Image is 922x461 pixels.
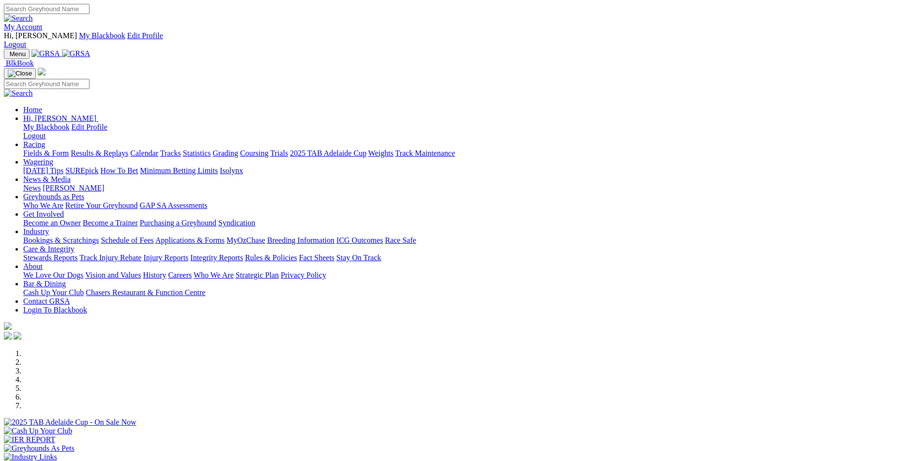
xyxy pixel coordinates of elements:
span: Hi, [PERSON_NAME] [23,114,96,122]
input: Search [4,4,90,14]
img: Search [4,89,33,98]
a: Racing [23,140,45,149]
div: Greyhounds as Pets [23,201,918,210]
a: Bookings & Scratchings [23,236,99,244]
a: Care & Integrity [23,245,75,253]
a: Applications & Forms [155,236,225,244]
a: Fact Sheets [299,253,334,262]
a: Vision and Values [85,271,141,279]
a: Greyhounds as Pets [23,193,84,201]
a: Trials [270,149,288,157]
img: GRSA [62,49,91,58]
a: Become a Trainer [83,219,138,227]
div: Industry [23,236,918,245]
a: We Love Our Dogs [23,271,83,279]
a: GAP SA Assessments [140,201,208,209]
a: Edit Profile [72,123,107,131]
img: logo-grsa-white.png [38,68,45,75]
a: SUREpick [65,166,98,175]
img: IER REPORT [4,435,55,444]
a: Edit Profile [127,31,163,40]
div: My Account [4,31,918,49]
a: News & Media [23,175,71,183]
a: Bar & Dining [23,280,66,288]
a: Coursing [240,149,269,157]
img: Greyhounds As Pets [4,444,75,453]
div: Get Involved [23,219,918,227]
a: Weights [368,149,393,157]
a: My Blackbook [23,123,70,131]
div: Bar & Dining [23,288,918,297]
div: News & Media [23,184,918,193]
a: Isolynx [220,166,243,175]
a: About [23,262,43,270]
img: 2025 TAB Adelaide Cup - On Sale Now [4,418,136,427]
a: My Account [4,23,43,31]
a: Chasers Restaurant & Function Centre [86,288,205,297]
a: Breeding Information [267,236,334,244]
input: Search [4,79,90,89]
img: Cash Up Your Club [4,427,72,435]
a: Track Maintenance [395,149,455,157]
img: facebook.svg [4,332,12,340]
a: Tracks [160,149,181,157]
img: Close [8,70,32,77]
a: Grading [213,149,238,157]
span: BlkBook [6,59,34,67]
img: twitter.svg [14,332,21,340]
a: Home [23,105,42,114]
a: Results & Replays [71,149,128,157]
a: 2025 TAB Adelaide Cup [290,149,366,157]
img: Search [4,14,33,23]
div: Care & Integrity [23,253,918,262]
a: Strategic Plan [236,271,279,279]
a: Stewards Reports [23,253,77,262]
a: Who We Are [194,271,234,279]
a: Purchasing a Greyhound [140,219,216,227]
a: Fields & Form [23,149,69,157]
div: About [23,271,918,280]
a: Careers [168,271,192,279]
a: [PERSON_NAME] [43,184,104,192]
a: Schedule of Fees [101,236,153,244]
a: Logout [23,132,45,140]
a: Logout [4,40,26,48]
a: Wagering [23,158,53,166]
a: Race Safe [385,236,416,244]
a: How To Bet [101,166,138,175]
div: Hi, [PERSON_NAME] [23,123,918,140]
a: Integrity Reports [190,253,243,262]
a: Minimum Betting Limits [140,166,218,175]
a: Syndication [218,219,255,227]
button: Toggle navigation [4,68,36,79]
a: My Blackbook [79,31,125,40]
div: Wagering [23,166,918,175]
a: Rules & Policies [245,253,297,262]
a: Who We Are [23,201,63,209]
a: ICG Outcomes [336,236,383,244]
a: MyOzChase [227,236,265,244]
a: [DATE] Tips [23,166,63,175]
div: Racing [23,149,918,158]
a: Cash Up Your Club [23,288,84,297]
img: logo-grsa-white.png [4,322,12,330]
a: News [23,184,41,192]
a: Industry [23,227,49,236]
a: Contact GRSA [23,297,70,305]
a: Calendar [130,149,158,157]
span: Hi, [PERSON_NAME] [4,31,77,40]
a: Track Injury Rebate [79,253,141,262]
a: Privacy Policy [281,271,326,279]
a: Injury Reports [143,253,188,262]
a: Statistics [183,149,211,157]
a: History [143,271,166,279]
a: Hi, [PERSON_NAME] [23,114,98,122]
a: Retire Your Greyhound [65,201,138,209]
span: Menu [10,50,26,58]
a: Become an Owner [23,219,81,227]
a: BlkBook [4,59,34,67]
button: Toggle navigation [4,49,30,59]
a: Get Involved [23,210,64,218]
img: GRSA [31,49,60,58]
a: Login To Blackbook [23,306,87,314]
